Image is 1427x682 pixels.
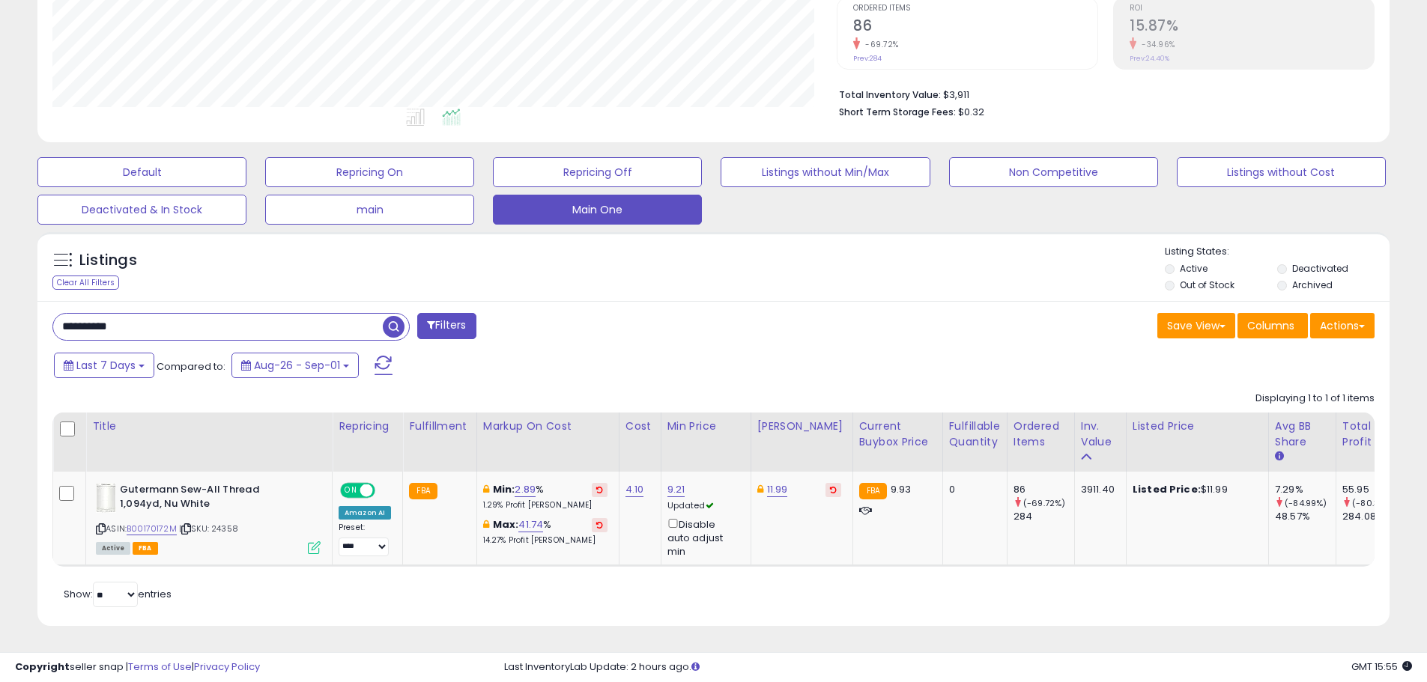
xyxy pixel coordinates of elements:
div: 86 [1014,483,1074,496]
div: % [483,518,608,546]
span: 9.93 [891,482,912,496]
i: Revert to store-level Min Markup [596,486,603,493]
button: Listings without Cost [1177,157,1386,187]
a: 41.74 [518,517,543,532]
label: Out of Stock [1180,278,1234,291]
h5: Listings [79,250,137,271]
div: Inv. value [1081,418,1120,450]
div: % [483,483,608,511]
button: main [265,195,474,225]
div: Last InventoryLab Update: 2 hours ago. [504,660,1412,675]
small: FBA [859,483,887,499]
b: Listed Price: [1133,482,1201,496]
b: Min: [493,482,515,496]
div: Preset: [339,523,391,556]
span: ROI [1130,4,1374,13]
button: Deactivated & In Stock [37,195,246,225]
div: Fulfillment [409,418,470,434]
div: $11.99 [1133,483,1257,496]
small: -69.72% [860,39,899,50]
h2: 15.87% [1130,17,1374,37]
a: 2.89 [515,482,536,497]
div: Ordered Items [1014,418,1068,450]
span: FBA [133,542,158,555]
button: Aug-26 - Sep-01 [231,353,359,378]
strong: Copyright [15,660,70,674]
small: FBA [409,483,437,499]
th: The percentage added to the cost of goods (COGS) that forms the calculator for Min & Max prices. [476,412,619,472]
button: Columns [1237,313,1308,338]
span: | SKU: 24358 [179,523,238,535]
p: 14.27% Profit [PERSON_NAME] [483,535,608,546]
button: Actions [1310,313,1375,338]
div: 3911.40 [1081,483,1115,496]
b: Gutermann Sew-All Thread 1,094yd, Nu White [120,483,302,514]
div: Avg BB Share [1275,418,1330,450]
span: Show: entries [64,587,172,601]
div: Displaying 1 to 1 of 1 items [1255,392,1375,406]
span: Last 7 Days [76,358,136,373]
span: Columns [1247,318,1294,333]
label: Archived [1292,278,1333,291]
div: [PERSON_NAME] [757,418,846,434]
a: Privacy Policy [194,660,260,674]
div: 7.29% [1275,483,1336,496]
small: -34.96% [1136,39,1175,50]
div: Disable auto adjust min [667,516,739,559]
small: (-84.99%) [1285,497,1327,509]
p: Listing States: [1165,245,1390,259]
div: Min Price [667,418,745,434]
div: seller snap | | [15,660,260,675]
i: This overrides the store level max markup for this listing [483,520,489,529]
label: Deactivated [1292,262,1348,275]
button: Non Competitive [949,157,1158,187]
img: 31ozXwCFqZS._SL40_.jpg [96,483,116,513]
p: 1.29% Profit [PERSON_NAME] [483,500,608,511]
div: 48.57% [1275,510,1336,523]
span: OFF [373,484,397,497]
small: (-80.3%) [1352,497,1390,509]
div: Cost [625,418,655,434]
div: Amazon AI [339,506,391,520]
button: Repricing On [265,157,474,187]
span: Compared to: [157,359,225,374]
div: Title [92,418,326,434]
span: ON [342,484,360,497]
a: 4.10 [625,482,644,497]
a: 11.99 [767,482,788,497]
div: ASIN: [96,483,321,552]
a: Terms of Use [128,660,192,674]
button: Filters [417,313,476,339]
span: Updated [667,499,714,511]
button: Main One [493,195,702,225]
span: All listings currently available for purchase on Amazon [96,542,130,555]
label: Active [1180,262,1208,275]
b: Max: [493,517,519,532]
div: 0 [949,483,996,496]
button: Listings without Min/Max [721,157,930,187]
div: 284 [1014,510,1074,523]
div: Current Buybox Price [859,418,936,450]
b: Short Term Storage Fees: [839,106,956,118]
b: Total Inventory Value: [839,88,941,101]
div: 55.95 [1342,483,1403,496]
a: 9.21 [667,482,685,497]
small: Prev: 284 [853,54,882,63]
a: B00170172M [127,523,177,535]
button: Last 7 Days [54,353,154,378]
span: $0.32 [958,105,984,119]
i: Revert to store-level Max Markup [596,521,603,529]
h2: 86 [853,17,1097,37]
div: 284.08 [1342,510,1403,523]
div: Fulfillable Quantity [949,418,1001,450]
i: This overrides the store level min markup for this listing [483,484,489,494]
small: Prev: 24.40% [1130,54,1169,63]
li: $3,911 [839,85,1363,103]
div: Listed Price [1133,418,1262,434]
span: Ordered Items [853,4,1097,13]
div: Clear All Filters [52,275,119,290]
span: 2025-09-9 15:55 GMT [1351,660,1412,674]
button: Save View [1157,313,1235,338]
span: Aug-26 - Sep-01 [254,358,340,373]
div: Repricing [339,418,396,434]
